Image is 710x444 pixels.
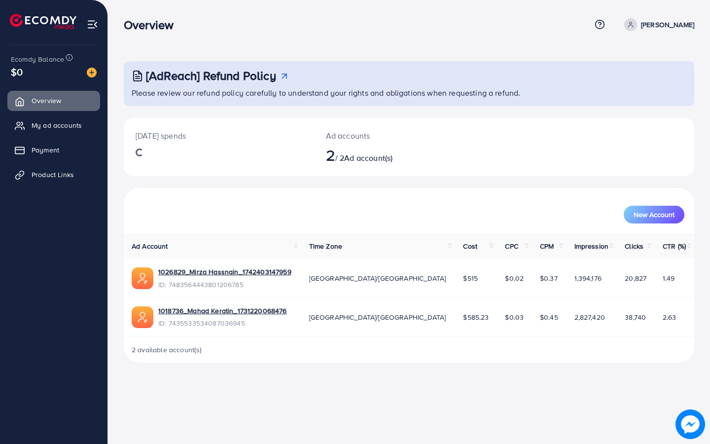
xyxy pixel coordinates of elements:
[574,273,602,283] span: 1,394,176
[132,267,153,289] img: ic-ads-acc.e4c84228.svg
[132,241,168,251] span: Ad Account
[87,19,98,30] img: menu
[10,14,76,29] img: logo
[326,144,335,166] span: 2
[624,206,684,223] button: New Account
[32,170,74,180] span: Product Links
[625,241,643,251] span: Clicks
[625,273,646,283] span: 20,827
[620,18,694,31] a: [PERSON_NAME]
[158,280,291,290] span: ID: 7483564443801206785
[158,267,291,277] a: 1026829_Mirza Hassnain_1742403147959
[309,273,446,283] span: [GEOGRAPHIC_DATA]/[GEOGRAPHIC_DATA]
[625,312,646,322] span: 38,740
[663,312,676,322] span: 2.63
[463,312,489,322] span: $585.23
[540,273,558,283] span: $0.37
[574,312,605,322] span: 2,827,420
[505,241,518,251] span: CPC
[7,165,100,185] a: Product Links
[32,120,82,130] span: My ad accounts
[326,146,445,164] h2: / 2
[136,130,302,142] p: [DATE] spends
[309,241,342,251] span: Time Zone
[505,273,524,283] span: $0.02
[540,312,558,322] span: $0.45
[132,306,153,328] img: ic-ads-acc.e4c84228.svg
[158,306,287,316] a: 1018736_Mahad Keratin_1731220068476
[7,140,100,160] a: Payment
[11,54,64,64] span: Ecomdy Balance
[32,145,59,155] span: Payment
[11,65,23,79] span: $0
[663,241,686,251] span: CTR (%)
[326,130,445,142] p: Ad accounts
[463,241,477,251] span: Cost
[505,312,524,322] span: $0.03
[124,18,181,32] h3: Overview
[675,409,705,439] img: image
[87,68,97,77] img: image
[641,19,694,31] p: [PERSON_NAME]
[540,241,554,251] span: CPM
[7,91,100,111] a: Overview
[132,345,202,355] span: 2 available account(s)
[158,318,287,328] span: ID: 7435533534087036945
[32,96,61,106] span: Overview
[344,152,392,163] span: Ad account(s)
[309,312,446,322] span: [GEOGRAPHIC_DATA]/[GEOGRAPHIC_DATA]
[574,241,609,251] span: Impression
[663,273,675,283] span: 1.49
[463,273,478,283] span: $515
[634,211,674,218] span: New Account
[146,69,276,83] h3: [AdReach] Refund Policy
[7,115,100,135] a: My ad accounts
[132,87,688,99] p: Please review our refund policy carefully to understand your rights and obligations when requesti...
